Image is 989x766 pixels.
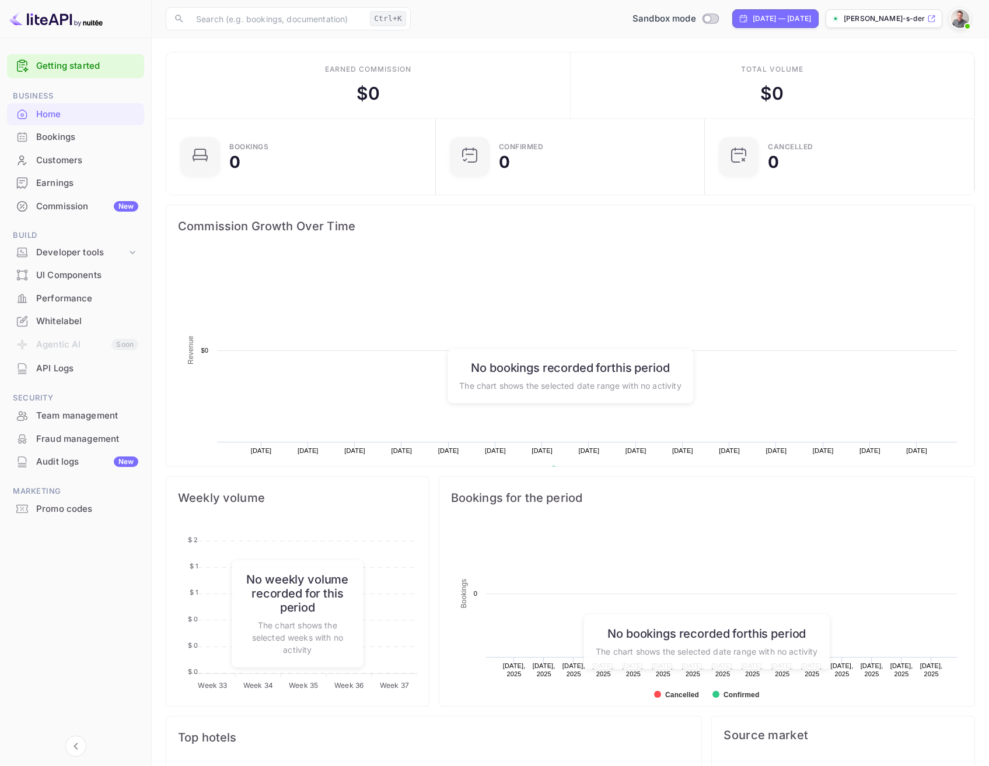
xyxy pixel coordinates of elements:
[298,447,319,454] text: [DATE]
[188,667,198,676] tspan: $ 0
[813,447,834,454] text: [DATE]
[7,498,144,521] div: Promo codes
[36,200,138,213] div: Commission
[7,428,144,449] a: Fraud management
[596,626,817,640] h6: No bookings recorded for this period
[229,143,268,150] div: Bookings
[532,662,555,677] text: [DATE], 2025
[198,681,227,690] tspan: Week 33
[188,536,198,544] tspan: $ 2
[7,103,144,126] div: Home
[7,485,144,498] span: Marketing
[485,447,506,454] text: [DATE]
[325,64,411,75] div: Earned commission
[562,662,585,677] text: [DATE], 2025
[36,292,138,305] div: Performance
[460,579,468,609] text: Bookings
[251,447,272,454] text: [DATE]
[7,90,144,103] span: Business
[7,357,144,379] a: API Logs
[243,681,273,690] tspan: Week 34
[7,149,144,171] a: Customers
[499,154,510,170] div: 0
[7,451,144,473] div: Audit logsNew
[36,108,138,121] div: Home
[188,641,198,649] tspan: $ 0
[632,12,696,26] span: Sandbox mode
[753,13,811,24] div: [DATE] — [DATE]
[7,405,144,427] div: Team management
[7,229,144,242] span: Build
[830,662,853,677] text: [DATE], 2025
[459,379,681,391] p: The chart shows the selected date range with no activity
[392,447,413,454] text: [DATE]
[187,336,195,364] text: Revenue
[451,489,963,507] span: Bookings for the period
[178,728,690,747] span: Top hotels
[459,360,681,374] h6: No bookings recorded for this period
[7,357,144,380] div: API Logs
[229,154,240,170] div: 0
[36,131,138,144] div: Bookings
[499,143,544,150] div: Confirmed
[190,562,198,570] tspan: $ 1
[7,172,144,194] a: Earnings
[36,455,138,469] div: Audit logs
[7,310,144,332] a: Whitelabel
[7,498,144,519] a: Promo codes
[36,59,138,73] a: Getting started
[7,172,144,195] div: Earnings
[7,287,144,309] a: Performance
[906,447,927,454] text: [DATE]
[7,149,144,172] div: Customers
[36,177,138,190] div: Earnings
[189,7,365,30] input: Search (e.g. bookings, documentation)
[502,662,525,677] text: [DATE], 2025
[36,433,138,446] div: Fraud management
[859,447,880,454] text: [DATE]
[243,572,351,614] h6: No weekly volume recorded for this period
[596,645,817,657] p: The chart shows the selected date range with no activity
[7,264,144,286] a: UI Components
[628,12,723,26] div: Switch to Production mode
[7,451,144,472] a: Audit logsNew
[370,11,406,26] div: Ctrl+K
[7,126,144,147] a: Bookings
[190,588,198,596] tspan: $ 1
[7,243,144,263] div: Developer tools
[178,489,417,507] span: Weekly volume
[188,615,198,623] tspan: $ 0
[36,362,138,375] div: API Logs
[719,447,740,454] text: [DATE]
[766,447,787,454] text: [DATE]
[178,217,963,236] span: Commission Growth Over Time
[334,681,364,690] tspan: Week 36
[768,143,813,150] div: CANCELLED
[201,347,208,354] text: $0
[36,269,138,282] div: UI Components
[860,662,883,677] text: [DATE], 2025
[114,456,138,467] div: New
[724,691,759,699] text: Confirmed
[768,154,779,170] div: 0
[65,736,86,757] button: Collapse navigation
[950,9,969,28] img: Mikael Söderberg
[741,64,803,75] div: Total volume
[380,681,409,690] tspan: Week 37
[7,287,144,310] div: Performance
[7,54,144,78] div: Getting started
[9,9,103,28] img: LiteAPI logo
[7,195,144,217] a: CommissionNew
[243,619,351,655] p: The chart shows the selected weeks with no activity
[7,195,144,218] div: CommissionNew
[532,447,553,454] text: [DATE]
[36,409,138,423] div: Team management
[625,447,646,454] text: [DATE]
[672,447,693,454] text: [DATE]
[7,392,144,405] span: Security
[7,405,144,426] a: Team management
[114,201,138,212] div: New
[289,681,318,690] tspan: Week 35
[890,662,913,677] text: [DATE], 2025
[36,154,138,167] div: Customers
